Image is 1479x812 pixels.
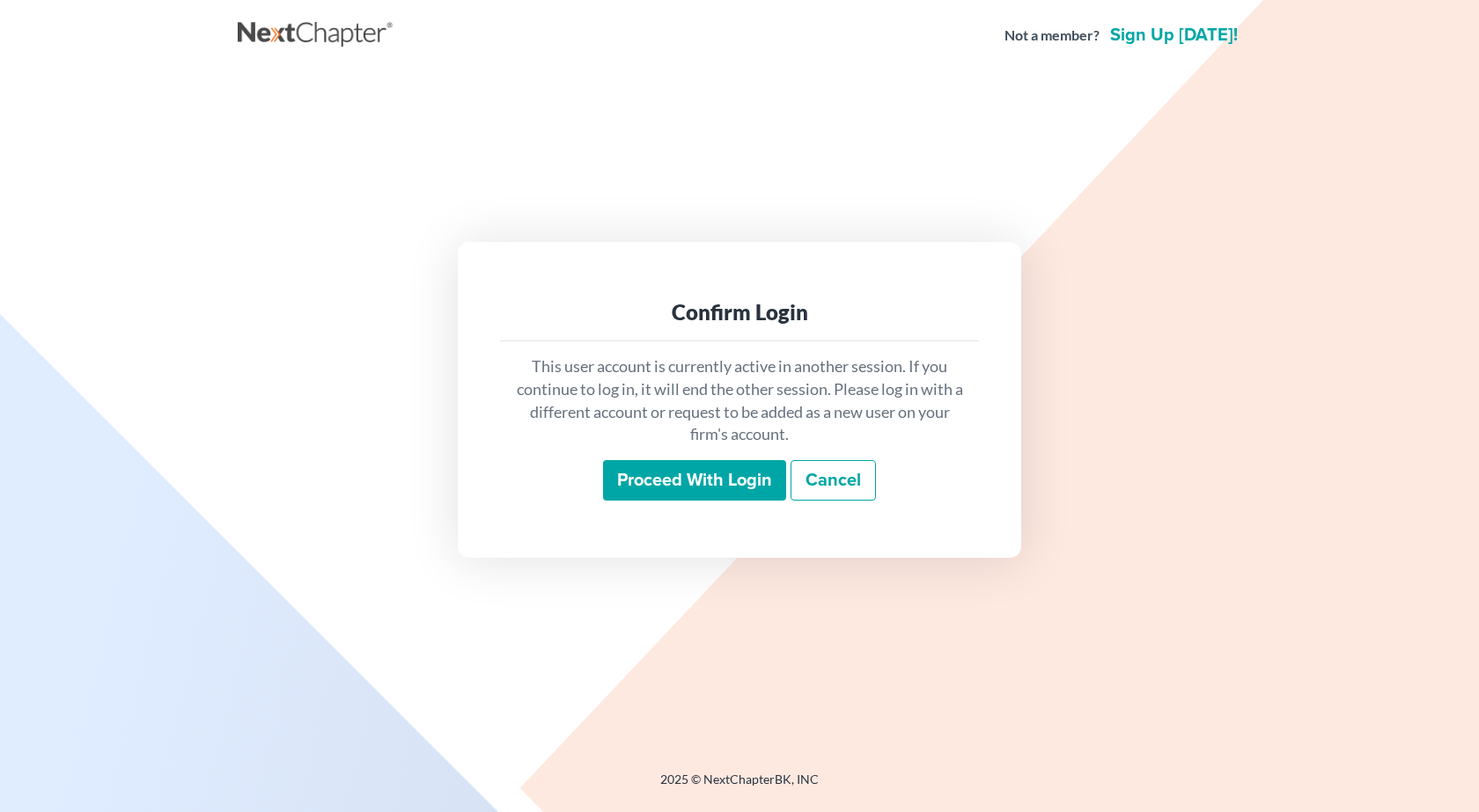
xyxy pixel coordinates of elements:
[1004,26,1100,46] strong: Not a member?
[514,355,965,446] p: This user account is currently active in another session. If you continue to log in, it will end ...
[603,460,786,501] input: Proceed with login
[791,460,876,501] a: Cancel
[1107,26,1241,44] a: Sign up [DATE]!
[514,298,965,326] div: Confirm Login
[238,771,1241,802] div: 2025 © NextChapterBK, INC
